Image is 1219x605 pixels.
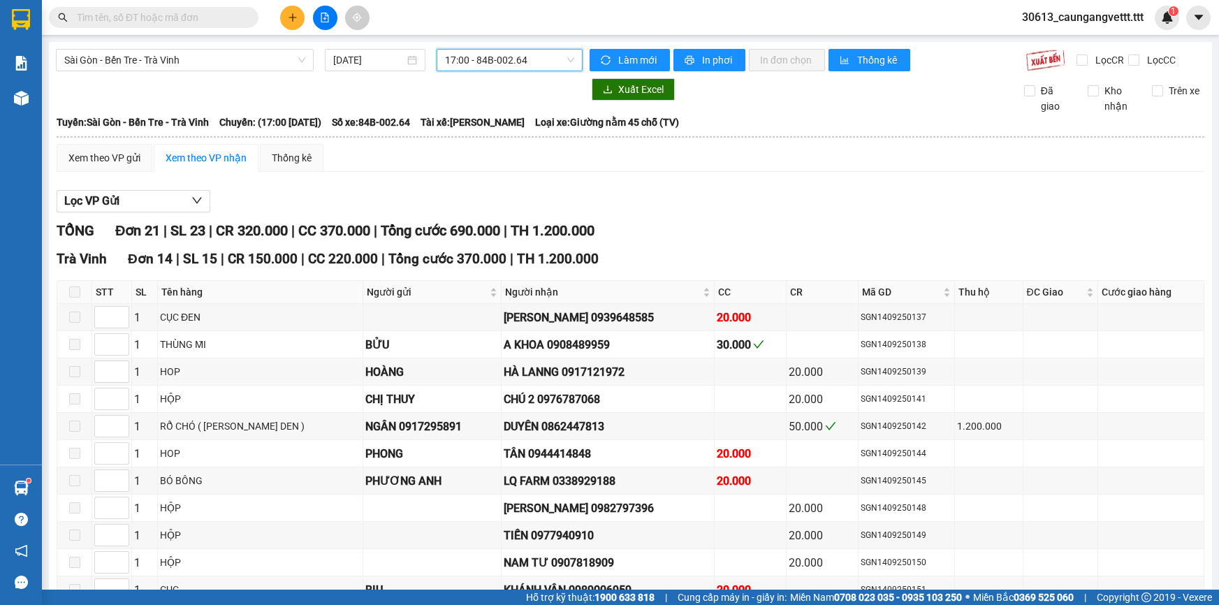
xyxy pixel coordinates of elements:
span: message [15,576,28,589]
span: | [209,222,212,239]
div: 1 [134,445,155,462]
span: Trên xe [1163,83,1205,99]
div: HOÀNG [365,363,499,381]
th: Tên hàng [158,281,363,304]
div: KHÁNH VÂN 0989006959 [504,581,711,599]
div: CỤC [160,582,360,597]
div: HOP [160,446,360,461]
div: PHONG [365,445,499,462]
div: TÂN 0944414848 [504,445,711,462]
td: SGN1409250149 [859,522,956,549]
div: SGN1409250142 [861,420,953,433]
span: check [753,339,764,350]
span: file-add [320,13,330,22]
div: 20.000 [717,472,784,490]
div: HỘP [160,391,360,407]
th: Cước giao hàng [1098,281,1204,304]
td: SGN1409250142 [859,413,956,440]
span: Loại xe: Giường nằm 45 chỗ (TV) [535,115,679,130]
span: ĐC Giao [1027,284,1083,300]
div: CHỊ THUY [365,391,499,408]
div: THÙNG M̀I [160,337,360,352]
div: [PERSON_NAME] 0982797396 [504,500,711,517]
span: Đã giao [1035,83,1077,114]
input: 14/09/2025 [333,52,404,68]
button: Lọc VP Gửi [57,190,210,212]
span: CC 370.000 [298,222,370,239]
img: icon-new-feature [1161,11,1174,24]
td: SGN1409250138 [859,331,956,358]
td: SGN1409250145 [859,467,956,495]
span: Tổng cước 370.000 [388,251,506,267]
span: download [603,85,613,96]
td: SGN1409250139 [859,358,956,386]
span: check [825,421,836,432]
div: SGN1409250138 [861,338,953,351]
span: down [191,195,203,206]
span: Lọc VP Gửi [64,192,119,210]
span: Miền Bắc [973,590,1074,605]
img: solution-icon [14,56,29,71]
img: 9k= [1025,49,1065,71]
div: HỘP [160,555,360,570]
span: question-circle [15,513,28,526]
div: 1 [134,527,155,544]
span: SL 15 [183,251,217,267]
div: 20.000 [789,554,856,571]
button: bar-chartThống kê [829,49,910,71]
div: CHÚ 2 0976787068 [504,391,711,408]
span: TH 1.200.000 [511,222,594,239]
div: 1 [134,363,155,381]
div: HÀ LANNG 0917121972 [504,363,711,381]
span: Mã GD [862,284,941,300]
div: 20.000 [789,527,856,544]
img: logo-vxr [12,9,30,30]
span: Sài Gòn - Bến Tre - Trà Vinh [64,50,305,71]
span: | [374,222,377,239]
div: PHƯƠNG ANH [365,472,499,490]
span: Chuyến: (17:00 [DATE]) [219,115,321,130]
div: SGN1409250137 [861,311,953,324]
span: SL 23 [170,222,205,239]
sup: 1 [27,479,31,483]
div: 1 [134,309,155,326]
span: Miền Nam [790,590,962,605]
span: Số xe: 84B-002.64 [332,115,410,130]
td: SGN1409250150 [859,549,956,576]
span: Hỗ trợ kỹ thuật: [526,590,655,605]
span: | [301,251,305,267]
div: 1 [134,391,155,408]
span: | [510,251,513,267]
button: aim [345,6,370,30]
div: 1 [134,554,155,571]
span: Người gửi [367,284,488,300]
span: 1 [1171,6,1176,16]
div: 20.000 [789,391,856,408]
div: HỘP [160,500,360,516]
button: printerIn phơi [673,49,745,71]
span: | [504,222,507,239]
input: Tìm tên, số ĐT hoặc mã đơn [77,10,242,25]
strong: 1900 633 818 [594,592,655,603]
button: caret-down [1186,6,1211,30]
div: 20.000 [717,445,784,462]
div: 1 [134,336,155,353]
span: Làm mới [618,52,659,68]
span: | [221,251,224,267]
div: 20.000 [717,309,784,326]
span: Kho nhận [1099,83,1141,114]
span: Đơn 21 [115,222,160,239]
button: In đơn chọn [749,49,825,71]
span: Trà Vinh [57,251,107,267]
strong: 0369 525 060 [1014,592,1074,603]
div: Xem theo VP gửi [68,150,140,166]
span: CC 220.000 [308,251,378,267]
button: downloadXuất Excel [592,78,675,101]
div: HỘP [160,527,360,543]
div: SGN1409250151 [861,583,953,597]
sup: 1 [1169,6,1178,16]
span: 30613_caungangvettt.ttt [1011,8,1155,26]
span: copyright [1141,592,1151,602]
div: Thống kê [272,150,312,166]
th: CR [787,281,859,304]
